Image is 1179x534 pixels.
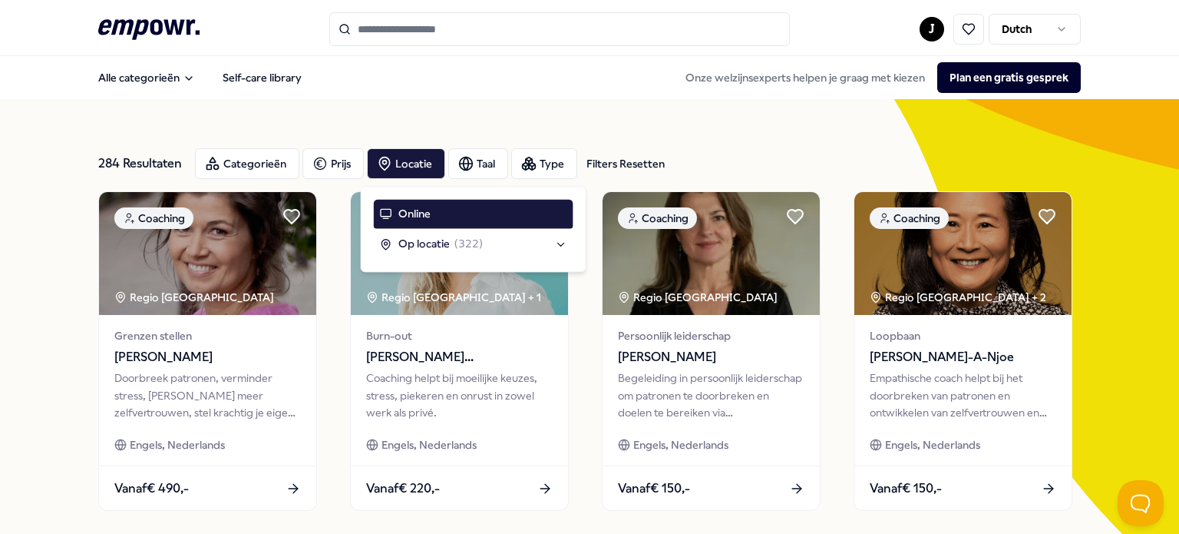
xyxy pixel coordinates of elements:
span: Burn-out [366,327,553,344]
div: Regio [GEOGRAPHIC_DATA] [618,289,780,306]
span: Vanaf € 150,- [618,479,690,499]
div: Onze welzijnsexperts helpen je graag met kiezen [673,62,1081,93]
div: Filters Resetten [586,155,665,172]
img: package image [603,192,820,315]
span: Engels, Nederlands [381,436,477,453]
span: Engels, Nederlands [633,436,728,453]
button: Plan een gratis gesprek [937,62,1081,93]
div: Coaching [618,207,697,229]
span: ( 322 ) [454,236,484,253]
span: Engels, Nederlands [885,436,980,453]
a: package imageCoachingRegio [GEOGRAPHIC_DATA] Grenzen stellen[PERSON_NAME]Doorbreek patronen, verm... [98,191,317,511]
div: Suggestions [374,199,573,259]
div: Coaching helpt bij moeilijke keuzes, stress, piekeren en onrust in zowel werk als privé. [366,370,553,421]
button: Alle categorieën [86,62,207,93]
div: Begeleiding in persoonlijk leiderschap om patronen te doorbreken en doelen te bereiken via bewust... [618,370,804,421]
img: package image [351,192,568,315]
span: [PERSON_NAME]-A-Njoe [870,347,1056,367]
span: [PERSON_NAME] [618,347,804,367]
div: Empathische coach helpt bij het doorbreken van patronen en ontwikkelen van zelfvertrouwen en inne... [870,370,1056,421]
div: Regio [GEOGRAPHIC_DATA] + 1 [366,289,541,306]
span: [PERSON_NAME][GEOGRAPHIC_DATA] [366,347,553,367]
span: Op locatie [398,236,450,253]
div: Coaching [114,207,193,229]
span: Vanaf € 490,- [114,479,189,499]
div: Coaching [870,207,949,229]
button: Locatie [367,148,445,179]
a: Self-care library [210,62,314,93]
button: Type [511,148,577,179]
button: Taal [448,148,508,179]
button: Prijs [302,148,364,179]
span: Persoonlijk leiderschap [618,327,804,344]
span: Loopbaan [870,327,1056,344]
div: 284 Resultaten [98,148,183,179]
nav: Main [86,62,314,93]
span: Engels, Nederlands [130,436,225,453]
div: Regio [GEOGRAPHIC_DATA] [114,289,276,306]
button: Categorieën [195,148,299,179]
button: J [920,17,944,41]
a: package imageCoachingRegio [GEOGRAPHIC_DATA] + 1Burn-out[PERSON_NAME][GEOGRAPHIC_DATA]Coaching he... [350,191,569,511]
input: Search for products, categories or subcategories [329,12,790,46]
span: Online [398,205,431,222]
img: package image [99,192,316,315]
img: package image [854,192,1072,315]
span: [PERSON_NAME] [114,347,301,367]
span: Vanaf € 220,- [366,479,440,499]
span: Grenzen stellen [114,327,301,344]
div: Regio [GEOGRAPHIC_DATA] + 2 [870,289,1046,306]
span: Vanaf € 150,- [870,479,942,499]
div: Doorbreek patronen, verminder stress, [PERSON_NAME] meer zelfvertrouwen, stel krachtig je eigen g... [114,370,301,421]
a: package imageCoachingRegio [GEOGRAPHIC_DATA] + 2Loopbaan[PERSON_NAME]-A-NjoeEmpathische coach hel... [854,191,1072,511]
a: package imageCoachingRegio [GEOGRAPHIC_DATA] Persoonlijk leiderschap[PERSON_NAME]Begeleiding in p... [602,191,821,511]
iframe: Help Scout Beacon - Open [1118,480,1164,526]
